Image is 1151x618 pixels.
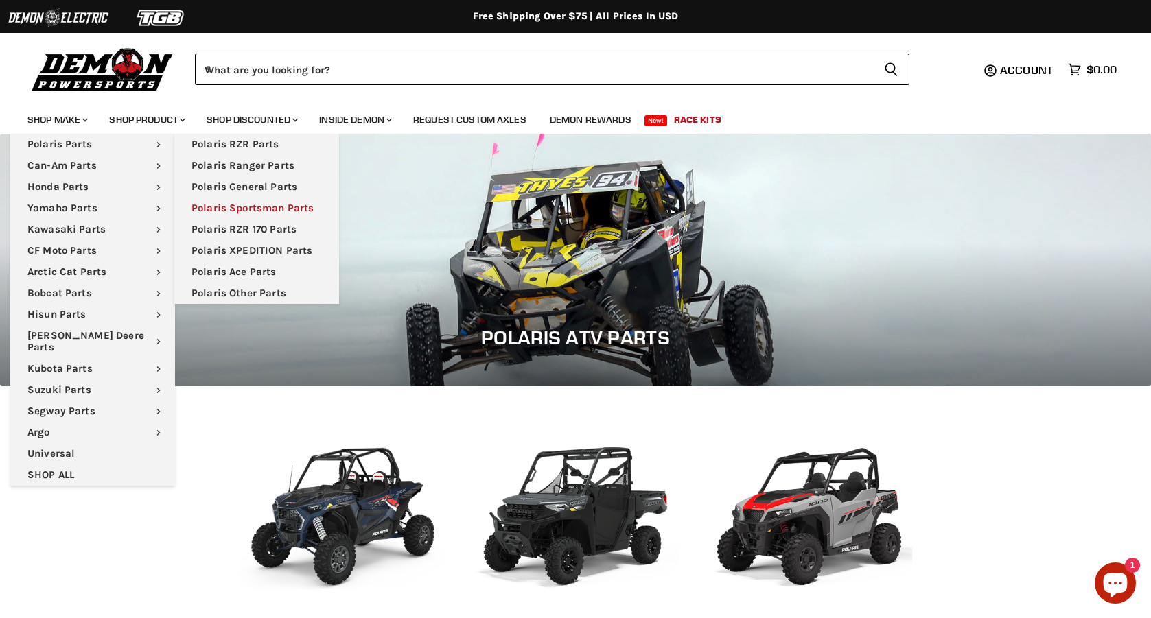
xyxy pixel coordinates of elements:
[1091,562,1140,607] inbox-online-store-chat: Shopify online store chat
[174,240,339,261] a: Polaris XPEDITION Parts
[10,261,175,283] a: Arctic Cat Parts
[174,134,339,155] a: Polaris RZR Parts
[110,5,213,31] img: TGB Logo 2
[403,106,537,134] a: Request Custom Axles
[174,283,339,304] a: Polaris Other Parts
[21,326,1130,349] h1: Polaris ATV Parts
[27,45,178,93] img: Demon Powersports
[174,219,339,240] a: Polaris RZR 170 Parts
[873,54,909,85] button: Search
[10,401,175,422] a: Segway Parts
[174,155,339,176] a: Polaris Ranger Parts
[17,100,1113,134] ul: Main menu
[10,176,175,198] a: Honda Parts
[7,5,110,31] img: Demon Electric Logo 2
[473,427,679,599] img: Ranger
[1086,63,1117,76] span: $0.00
[10,325,175,358] a: [PERSON_NAME] Deere Parts
[10,219,175,240] a: Kawasaki Parts
[10,134,175,155] a: Polaris Parts
[10,464,175,486] a: SHOP ALL
[10,443,175,464] a: Universal
[10,283,175,304] a: Bobcat Parts
[10,358,175,379] a: Kubota Parts
[10,422,175,443] a: Argo
[17,106,96,134] a: Shop Make
[99,106,194,134] a: Shop Product
[10,304,175,325] a: Hisun Parts
[1061,60,1124,80] a: $0.00
[174,261,339,283] a: Polaris Ace Parts
[664,106,732,134] a: Race Kits
[706,427,912,599] img: General
[240,427,445,599] img: RZR
[10,240,175,261] a: CF Moto Parts
[174,198,339,219] a: Polaris Sportsman Parts
[1000,63,1053,77] span: Account
[27,10,1125,23] div: Free Shipping Over $75 | All Prices In USD
[196,106,306,134] a: Shop Discounted
[10,134,175,486] ul: Main menu
[994,64,1061,76] a: Account
[10,155,175,176] a: Can-Am Parts
[644,115,668,126] span: New!
[309,106,400,134] a: Inside Demon
[195,54,909,85] form: Product
[539,106,642,134] a: Demon Rewards
[10,379,175,401] a: Suzuki Parts
[174,176,339,198] a: Polaris General Parts
[174,134,339,304] ul: Main menu
[10,198,175,219] a: Yamaha Parts
[195,54,873,85] input: When autocomplete results are available use up and down arrows to review and enter to select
